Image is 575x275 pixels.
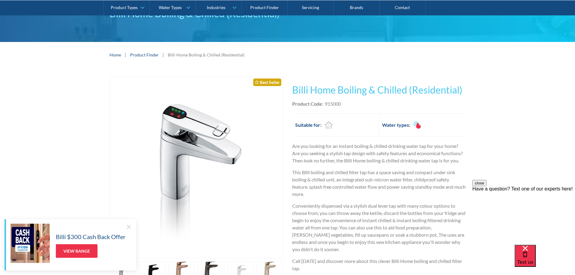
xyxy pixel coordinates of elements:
div: 915000 [325,100,341,107]
p: This Billi boiling and chilled filter tap has a space saving and compact under sink boiling & chi... [292,169,466,198]
iframe: podium webchat widget bubble [515,245,575,275]
div: Product Types [111,5,138,10]
p: Call [DATE] and discover more about this clever Billi Home boiling and chilled filter tap. [292,257,466,272]
img: Billi Home Boiling & Chilled (Residential) [136,77,256,258]
a: Product Finder [130,52,159,58]
img: Billi $300 Cash Back Offer [11,224,50,263]
iframe: podium webchat widget prompt [472,180,575,252]
h2: Water types: [382,121,410,129]
h1: Billi Home Boiling & Chilled (Residential) [292,83,466,97]
div: | [162,51,165,58]
h2: Suitable for: [295,121,321,129]
h5: Billi $300 Cash Back Offer [56,232,126,241]
a: open lightbox [110,77,283,258]
a: Home [110,52,121,58]
div: Billi Home Boiling & Chilled (Residential) [168,52,244,58]
p: Conveniently dispensed via a stylish dual lever tap with many colour options to choose from, you ... [292,202,466,253]
div: Best Seller [253,78,281,86]
div: Industries [207,5,225,10]
div: | [124,51,127,58]
strong: Product Code: [292,101,323,107]
div: Water Types [159,5,182,10]
p: Are you looking for an instant boiling & chilled drinking water tap for your home? Are you seekin... [292,142,466,164]
a: View Range [56,244,97,258]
